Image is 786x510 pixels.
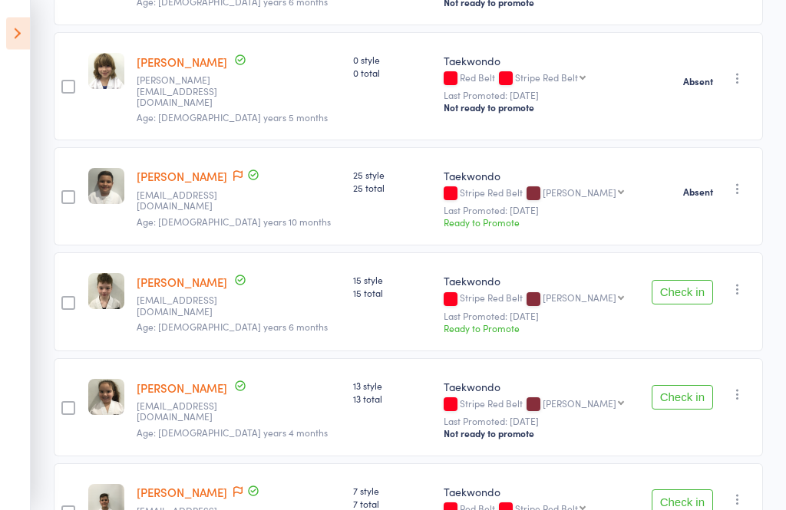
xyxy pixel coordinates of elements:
div: Ready to Promote [444,322,633,335]
div: Taekwondo [444,169,633,184]
small: Last Promoted: [DATE] [444,90,633,101]
small: Last Promoted: [DATE] [444,311,633,322]
span: Age: [DEMOGRAPHIC_DATA] years 10 months [137,216,331,229]
button: Check in [652,281,713,305]
div: Taekwondo [444,380,633,395]
span: 0 total [353,67,431,80]
span: 7 style [353,485,431,498]
a: [PERSON_NAME] [137,169,227,185]
img: image1716448435.png [88,274,124,310]
span: Age: [DEMOGRAPHIC_DATA] years 5 months [137,111,328,124]
div: Stripe Red Belt [444,188,633,201]
div: Not ready to promote [444,102,633,114]
span: 15 total [353,287,431,300]
div: Stripe Red Belt [444,399,633,412]
div: Taekwondo [444,485,633,500]
div: Stripe Red Belt [444,293,633,306]
span: 15 style [353,274,431,287]
span: Age: [DEMOGRAPHIC_DATA] years 4 months [137,426,328,439]
div: [PERSON_NAME] [543,399,616,409]
div: Ready to Promote [444,216,633,229]
div: Not ready to promote [444,428,633,440]
small: cnmfranchisee@simplyhelping.com.au [137,295,236,318]
strong: Absent [683,76,713,88]
small: Jim_babalis@yahoo.com.au [137,75,236,108]
span: Age: [DEMOGRAPHIC_DATA] years 6 months [137,321,328,334]
img: image1651129392.png [88,169,124,205]
small: natali8994@yahoo.com [137,190,236,212]
div: [PERSON_NAME] [543,293,616,303]
span: 25 style [353,169,431,182]
div: Taekwondo [444,54,633,69]
small: Last Promoted: [DATE] [444,206,633,216]
span: 13 style [353,380,431,393]
button: Check in [652,386,713,410]
a: [PERSON_NAME] [137,275,227,291]
span: 25 total [353,182,431,195]
span: 13 total [353,393,431,406]
a: [PERSON_NAME] [137,54,227,71]
div: [PERSON_NAME] [543,188,616,198]
strong: Absent [683,186,713,199]
span: 0 style [353,54,431,67]
img: image1682665340.png [88,54,124,90]
small: Last Promoted: [DATE] [444,416,633,427]
div: Red Belt [444,73,633,86]
a: [PERSON_NAME] [137,485,227,501]
a: [PERSON_NAME] [137,380,227,396]
div: Stripe Red Belt [515,73,578,83]
img: image1653087552.png [88,380,124,416]
div: Taekwondo [444,274,633,289]
small: danibroek@gmail.com [137,401,236,423]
